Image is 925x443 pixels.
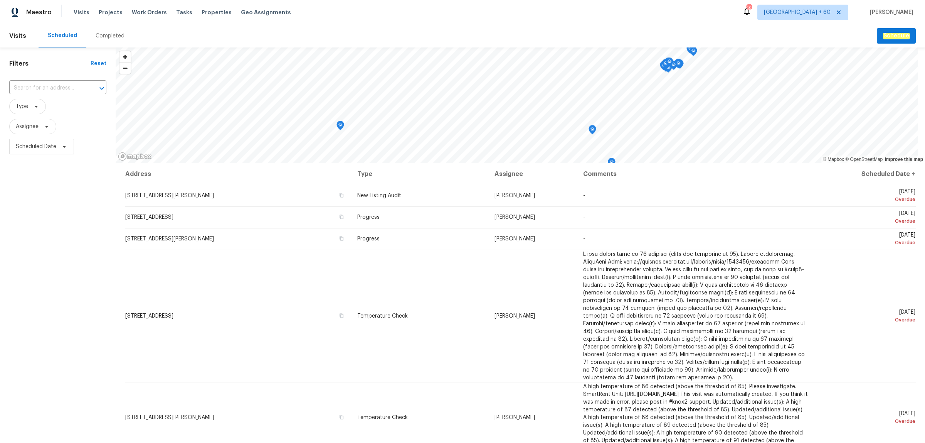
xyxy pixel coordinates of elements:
div: Map marker [664,57,672,69]
div: Map marker [662,59,669,71]
span: [STREET_ADDRESS][PERSON_NAME] [125,193,214,198]
div: Map marker [589,125,596,137]
div: Map marker [336,121,344,133]
span: Work Orders [132,8,167,16]
button: Open [96,83,107,94]
span: Type [16,103,28,110]
div: Map marker [686,42,694,54]
div: Map marker [690,47,697,59]
div: Overdue [821,217,915,225]
div: Map marker [686,44,694,56]
span: [PERSON_NAME] [494,415,535,420]
span: [STREET_ADDRESS] [125,313,173,319]
a: Improve this map [885,157,923,162]
div: Map marker [666,57,673,69]
span: Progress [357,215,380,220]
span: [STREET_ADDRESS] [125,215,173,220]
em: Schedule [883,33,910,39]
span: [PERSON_NAME] [494,236,535,242]
span: Visits [9,27,26,44]
button: Zoom in [119,51,131,63]
a: Mapbox [823,157,844,162]
span: - [583,236,585,242]
span: Geo Assignments [241,8,291,16]
span: [PERSON_NAME] [867,8,913,16]
span: [STREET_ADDRESS][PERSON_NAME] [125,236,214,242]
h1: Filters [9,60,91,68]
div: Map marker [670,61,678,73]
span: [STREET_ADDRESS][PERSON_NAME] [125,415,214,420]
div: Completed [96,32,124,40]
span: Tasks [176,10,192,15]
button: Copy Address [338,213,345,220]
div: 552 [746,5,752,12]
span: Properties [202,8,232,16]
div: Reset [91,60,106,68]
div: Overdue [821,239,915,247]
span: [DATE] [821,411,915,425]
button: Copy Address [338,192,345,199]
div: Overdue [821,196,915,203]
span: Temperature Check [357,313,408,319]
span: - [583,193,585,198]
span: Assignee [16,123,39,130]
span: Visits [74,8,89,16]
button: Zoom out [119,63,131,74]
div: Overdue [821,418,915,425]
div: Map marker [608,158,616,170]
span: [PERSON_NAME] [494,193,535,198]
button: Copy Address [338,235,345,242]
span: Temperature Check [357,415,408,420]
span: Progress [357,236,380,242]
button: Copy Address [338,414,345,421]
span: [GEOGRAPHIC_DATA] + 60 [764,8,831,16]
th: Scheduled Date ↑ [814,163,916,185]
button: Schedule [877,28,916,44]
span: Maestro [26,8,52,16]
div: Overdue [821,316,915,324]
span: L ipsu dolorsitame co 76 adipisci (elits doe temporinc ut 95). Labore etdoloremag. AliquAeni Admi... [583,252,805,380]
span: [DATE] [821,309,915,324]
a: OpenStreetMap [845,157,883,162]
a: Mapbox homepage [118,152,152,161]
input: Search for an address... [9,82,85,94]
span: Projects [99,8,123,16]
div: Map marker [674,59,682,71]
span: [DATE] [821,232,915,247]
canvas: Map [116,47,918,163]
div: Map marker [660,61,668,73]
span: [DATE] [821,189,915,203]
button: Copy Address [338,312,345,319]
span: [PERSON_NAME] [494,215,535,220]
span: New Listing Audit [357,193,401,198]
div: Scheduled [48,32,77,39]
span: Scheduled Date [16,143,56,150]
th: Comments [577,163,814,185]
span: [PERSON_NAME] [494,313,535,319]
th: Address [125,163,351,185]
th: Assignee [488,163,577,185]
span: - [583,215,585,220]
span: Zoom out [119,63,131,74]
span: [DATE] [821,211,915,225]
th: Type [351,163,488,185]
